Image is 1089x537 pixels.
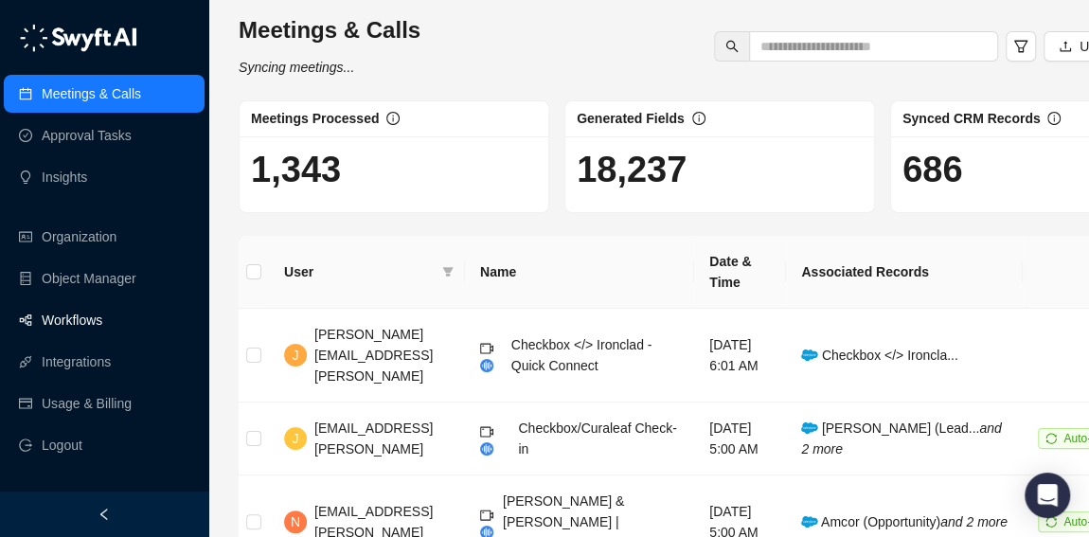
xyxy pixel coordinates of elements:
[438,258,457,286] span: filter
[251,111,379,126] span: Meetings Processed
[511,337,652,373] span: Checkbox </> Ironclad - Quick Connect
[239,15,420,45] h3: Meetings & Calls
[42,301,102,339] a: Workflows
[42,158,87,196] a: Insights
[1045,516,1057,528] span: sync
[725,40,739,53] span: search
[19,24,137,52] img: logo-05li4sbe.png
[577,111,685,126] span: Generated Fields
[42,116,132,154] a: Approval Tasks
[465,236,694,309] th: Name
[293,428,299,449] span: J
[284,261,435,282] span: User
[239,60,354,75] i: Syncing meetings...
[42,75,141,113] a: Meetings & Calls
[42,260,136,297] a: Object Manager
[42,218,116,256] a: Organization
[42,426,82,464] span: Logout
[694,309,786,403] td: [DATE] 6:01 AM
[480,342,493,355] span: video-camera
[293,345,299,366] span: J
[1047,112,1061,125] span: info-circle
[801,421,1001,456] i: and 2 more
[19,439,32,452] span: logout
[694,403,786,475] td: [DATE] 5:00 AM
[291,511,300,532] span: N
[480,509,493,522] span: video-camera
[940,514,1008,529] i: and 2 more
[251,148,537,191] h1: 1,343
[480,359,493,372] img: chorus-BBBF9yxZ.png
[577,148,863,191] h1: 18,237
[694,236,786,309] th: Date & Time
[801,514,1008,529] span: Amcor (Opportunity)
[1013,39,1028,54] span: filter
[1059,40,1072,53] span: upload
[480,425,493,439] span: video-camera
[518,421,676,456] span: Checkbox/Curaleaf Check-in
[314,327,433,384] span: [PERSON_NAME][EMAIL_ADDRESS][PERSON_NAME]
[1045,433,1057,444] span: sync
[98,508,111,521] span: left
[314,421,433,456] span: [EMAIL_ADDRESS][PERSON_NAME]
[442,266,454,277] span: filter
[42,343,111,381] a: Integrations
[386,112,400,125] span: info-circle
[801,421,1001,456] span: [PERSON_NAME] (Lead...
[786,236,1023,309] th: Associated Records
[801,348,957,363] span: Checkbox </> Ironcla...
[480,442,493,456] img: chorus-BBBF9yxZ.png
[1025,473,1070,518] div: Open Intercom Messenger
[692,112,705,125] span: info-circle
[902,111,1040,126] span: Synced CRM Records
[42,385,132,422] a: Usage & Billing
